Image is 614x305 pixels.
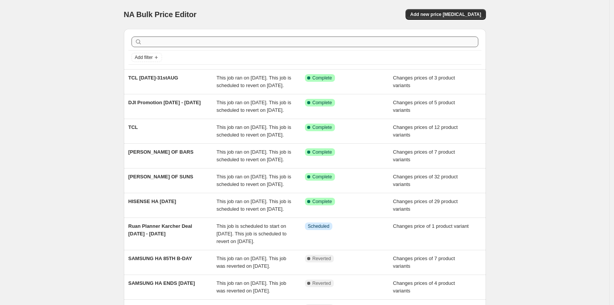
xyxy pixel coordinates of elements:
span: Changes prices of 3 product variants [393,75,455,88]
span: Changes prices of 7 product variants [393,256,455,269]
span: This job ran on [DATE]. This job is scheduled to revert on [DATE]. [216,199,291,212]
span: TCL [DATE]-31stAUG [128,75,178,81]
span: Changes prices of 7 product variants [393,149,455,162]
button: Add new price [MEDICAL_DATA] [406,9,486,20]
span: Changes prices of 5 product variants [393,100,455,113]
span: Complete [313,149,332,155]
span: DJI Promotion [DATE] - [DATE] [128,100,201,105]
span: Complete [313,100,332,106]
span: Complete [313,174,332,180]
span: [PERSON_NAME] OF BARS [128,149,194,155]
span: Add new price [MEDICAL_DATA] [410,11,481,17]
span: Complete [313,124,332,130]
span: Changes prices of 4 product variants [393,280,455,294]
span: This job ran on [DATE]. This job is scheduled to revert on [DATE]. [216,100,291,113]
span: Scheduled [308,223,330,229]
button: Add filter [131,53,162,62]
span: SAMSUNG HA 85TH B-DAY [128,256,192,261]
span: [PERSON_NAME] OF SUNS [128,174,193,180]
span: Ruan Planner Karcher Deal [DATE] - [DATE] [128,223,192,237]
span: This job ran on [DATE]. This job is scheduled to revert on [DATE]. [216,124,291,138]
span: This job ran on [DATE]. This job was reverted on [DATE]. [216,256,286,269]
span: Changes prices of 29 product variants [393,199,458,212]
span: TCL [128,124,138,130]
span: HISENSE HA [DATE] [128,199,176,204]
span: Changes prices of 32 product variants [393,174,458,187]
span: Changes prices of 12 product variants [393,124,458,138]
span: This job ran on [DATE]. This job is scheduled to revert on [DATE]. [216,75,291,88]
span: Add filter [135,54,153,60]
span: Complete [313,199,332,205]
span: This job ran on [DATE]. This job is scheduled to revert on [DATE]. [216,174,291,187]
span: NA Bulk Price Editor [124,10,197,19]
span: This job ran on [DATE]. This job was reverted on [DATE]. [216,280,286,294]
span: This job is scheduled to start on [DATE]. This job is scheduled to revert on [DATE]. [216,223,287,244]
span: Reverted [313,280,331,286]
span: Changes price of 1 product variant [393,223,469,229]
span: Reverted [313,256,331,262]
span: SAMSUNG HA ENDS [DATE] [128,280,195,286]
span: Complete [313,75,332,81]
span: This job ran on [DATE]. This job is scheduled to revert on [DATE]. [216,149,291,162]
